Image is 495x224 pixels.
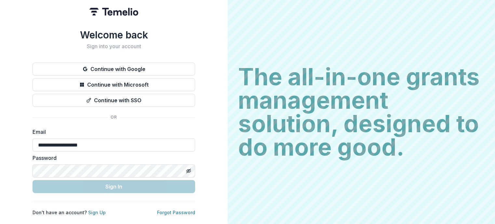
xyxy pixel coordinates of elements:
[33,29,195,41] h1: Welcome back
[33,43,195,49] h2: Sign into your account
[89,8,138,16] img: Temelio
[183,166,194,176] button: Toggle password visibility
[33,209,106,216] p: Don't have an account?
[33,154,191,162] label: Password
[88,210,106,215] a: Sign Up
[33,63,195,76] button: Continue with Google
[33,94,195,107] button: Continue with SSO
[33,78,195,91] button: Continue with Microsoft
[33,180,195,193] button: Sign In
[33,128,191,136] label: Email
[157,210,195,215] a: Forgot Password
